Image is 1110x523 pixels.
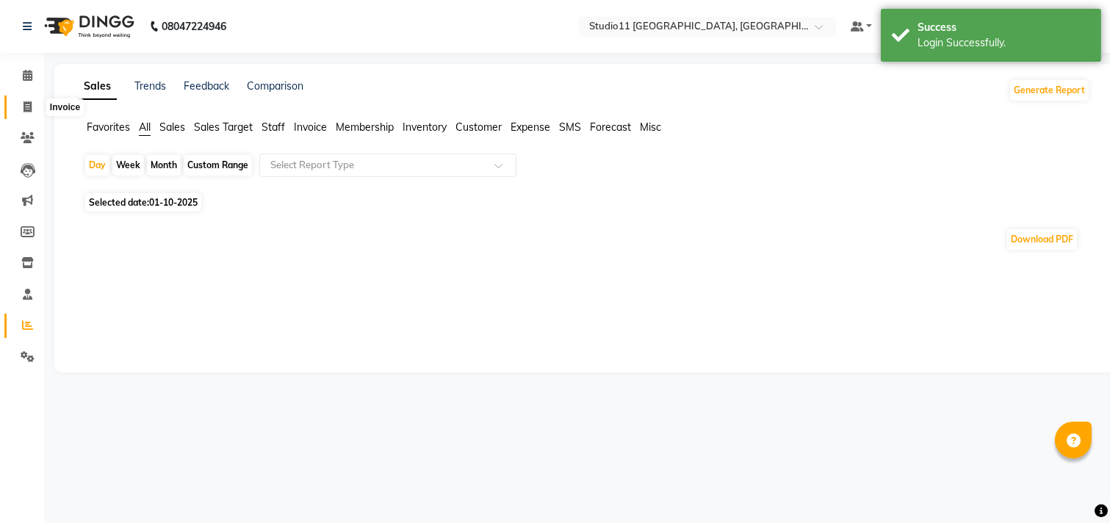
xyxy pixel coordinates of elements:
a: Sales [78,73,117,100]
a: Comparison [247,79,303,93]
button: Download PDF [1007,229,1077,250]
div: Login Successfully. [918,35,1090,51]
span: Sales Target [194,120,253,134]
span: SMS [559,120,581,134]
div: Custom Range [184,155,252,176]
img: logo [37,6,138,47]
span: Sales [159,120,185,134]
div: Week [112,155,144,176]
span: Misc [640,120,661,134]
span: 01-10-2025 [149,197,198,208]
div: Day [85,155,109,176]
span: Expense [511,120,550,134]
button: Generate Report [1010,80,1089,101]
span: Favorites [87,120,130,134]
div: Success [918,20,1090,35]
b: 08047224946 [162,6,226,47]
span: Staff [262,120,285,134]
a: Feedback [184,79,229,93]
span: Selected date: [85,193,201,212]
span: Invoice [294,120,327,134]
span: Customer [455,120,502,134]
span: Inventory [403,120,447,134]
a: Trends [134,79,166,93]
div: Month [147,155,181,176]
span: Membership [336,120,394,134]
span: Forecast [590,120,631,134]
div: Invoice [46,98,84,116]
span: All [139,120,151,134]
